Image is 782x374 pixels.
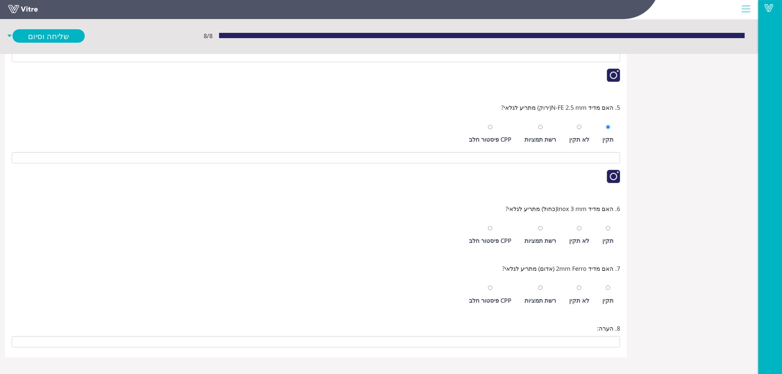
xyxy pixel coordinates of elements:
[7,29,12,43] span: caret-down
[597,324,620,333] span: 8. הערה:
[501,103,620,112] span: 5. האם מדיד N-FE 2.5 mm(ירוק) מתריע לגלאי?
[469,135,511,144] div: CPP פיסטור חלב
[602,296,614,305] div: תקין
[569,135,589,144] div: לא תקין
[525,135,556,144] div: רשת תמציות
[12,29,85,43] a: שליחה וסיום
[525,296,556,305] div: רשת תמציות
[525,236,556,245] div: רשת תמציות
[569,296,589,305] div: לא תקין
[502,264,620,273] span: 7. האם מדיד 2mm Ferro (אדום) מתריע לגלאי?
[469,236,511,245] div: CPP פיסטור חלב
[602,236,614,245] div: תקין
[469,296,511,305] div: CPP פיסטור חלב
[505,204,620,213] span: 6. האם מדיד Inox 3 mm(כחול) מתריע לגלאי?
[602,135,614,144] div: תקין
[569,236,589,245] div: לא תקין
[204,31,212,40] span: 8 / 8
